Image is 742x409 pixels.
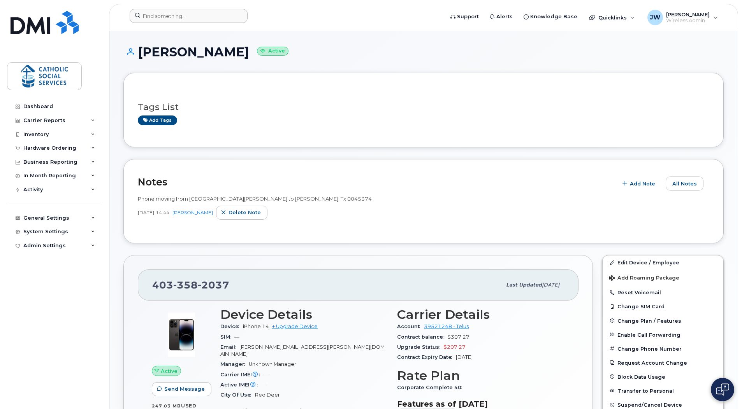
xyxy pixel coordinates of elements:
h2: Notes [138,176,614,188]
span: 247.03 MB [152,403,181,409]
span: Add Note [630,180,655,187]
span: iPhone 14 [243,323,269,329]
span: [DATE] [138,209,154,216]
span: — [234,334,239,340]
button: Change Phone Number [603,342,723,356]
span: Contract balance [397,334,447,340]
span: Active IMEI [220,382,262,388]
span: Email [220,344,239,350]
span: Upgrade Status [397,344,443,350]
span: Delete note [229,209,261,216]
span: [PERSON_NAME][EMAIL_ADDRESS][PERSON_NAME][DOMAIN_NAME] [220,344,385,357]
h3: Tags List [138,102,709,112]
img: Open chat [716,383,729,396]
span: Phone moving from [GEOGRAPHIC_DATA][PERSON_NAME] to [PERSON_NAME]. Tx 0045374 [138,196,372,202]
span: 358 [173,279,198,291]
button: Enable Call Forwarding [603,328,723,342]
button: Change SIM Card [603,299,723,313]
a: [PERSON_NAME] [172,210,213,215]
span: Account [397,323,424,329]
a: Edit Device / Employee [603,255,723,269]
button: Delete note [216,206,267,220]
span: 403 [152,279,229,291]
span: 2037 [198,279,229,291]
span: All Notes [672,180,697,187]
button: Change Plan / Features [603,314,723,328]
a: Add tags [138,115,177,125]
span: Device [220,323,243,329]
button: Transfer to Personal [603,384,723,398]
span: $307.27 [447,334,469,340]
span: Unknown Manager [249,361,296,367]
h3: Rate Plan [397,369,564,383]
button: Reset Voicemail [603,285,723,299]
a: 39521248 - Telus [424,323,469,329]
span: City Of Use [220,392,255,398]
button: Add Note [617,177,662,191]
button: All Notes [666,177,703,191]
button: Request Account Change [603,356,723,370]
span: used [181,403,197,409]
span: Send Message [164,385,205,393]
h3: Device Details [220,308,388,322]
h3: Carrier Details [397,308,564,322]
span: Carrier IMEI [220,372,264,378]
span: [DATE] [542,282,559,288]
span: Active [161,367,178,375]
small: Active [257,47,288,56]
a: + Upgrade Device [272,323,318,329]
span: Enable Call Forwarding [617,332,680,337]
span: Red Deer [255,392,280,398]
span: Manager [220,361,249,367]
span: Contract Expiry Date [397,354,456,360]
h3: Features as of [DATE] [397,399,564,409]
span: [DATE] [456,354,473,360]
span: — [264,372,269,378]
img: image20231002-3703462-njx0qo.jpeg [158,311,205,358]
span: Change Plan / Features [617,318,681,323]
button: Add Roaming Package [603,269,723,285]
h1: [PERSON_NAME] [123,45,724,59]
span: 14:44 [156,209,169,216]
span: $207.27 [443,344,466,350]
span: — [262,382,267,388]
button: Send Message [152,382,211,396]
span: Add Roaming Package [609,275,679,282]
button: Block Data Usage [603,370,723,384]
span: Corporate Complete 40 [397,385,466,390]
span: SIM [220,334,234,340]
span: Suspend/Cancel Device [617,402,682,408]
span: Last updated [506,282,542,288]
